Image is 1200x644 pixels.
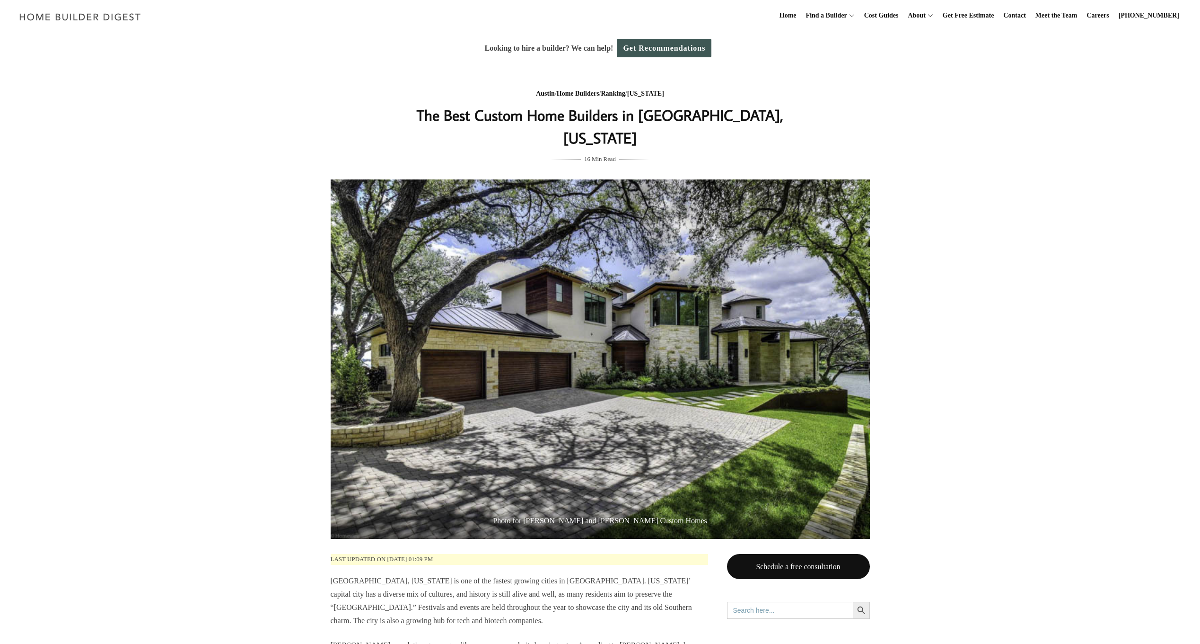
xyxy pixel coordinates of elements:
[412,104,789,149] h1: The Best Custom Home Builders in [GEOGRAPHIC_DATA], [US_STATE]
[727,602,853,619] input: Search here...
[331,554,708,565] p: Last updated on [DATE] 01:09 pm
[412,88,789,100] div: / / /
[584,154,616,164] span: 16 Min Read
[627,90,664,97] a: [US_STATE]
[617,39,711,57] a: Get Recommendations
[601,90,625,97] a: Ranking
[331,507,870,539] span: Photo for [PERSON_NAME] and [PERSON_NAME] Custom Homes
[1032,0,1081,31] a: Meet the Team
[802,0,847,31] a: Find a Builder
[999,0,1029,31] a: Contact
[1115,0,1183,31] a: [PHONE_NUMBER]
[860,0,902,31] a: Cost Guides
[1083,0,1113,31] a: Careers
[776,0,800,31] a: Home
[536,90,555,97] a: Austin
[331,577,692,625] span: [GEOGRAPHIC_DATA], [US_STATE] is one of the fastest growing cities in [GEOGRAPHIC_DATA]. [US_STAT...
[939,0,998,31] a: Get Free Estimate
[15,8,145,26] img: Home Builder Digest
[557,90,599,97] a: Home Builders
[727,554,870,579] a: Schedule a free consultation
[904,0,925,31] a: About
[856,605,867,616] svg: Search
